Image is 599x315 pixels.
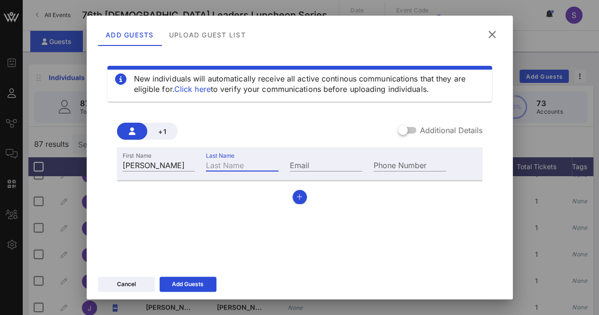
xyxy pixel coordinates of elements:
button: Add Guests [160,277,216,292]
div: Add Guests [172,279,204,289]
input: Last Name [206,159,278,171]
label: First Name [123,152,152,159]
div: New individuals will automatically receive all active continous communications that they are elig... [134,73,484,94]
div: Cancel [117,279,136,289]
div: Add Guests [98,23,161,46]
label: Last Name [206,152,234,159]
button: Cancel [98,277,155,292]
a: Click here [174,84,211,94]
button: +1 [147,123,178,140]
span: +1 [155,127,170,135]
label: Additional Details [420,126,483,135]
div: Upload Guest List [161,23,253,46]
